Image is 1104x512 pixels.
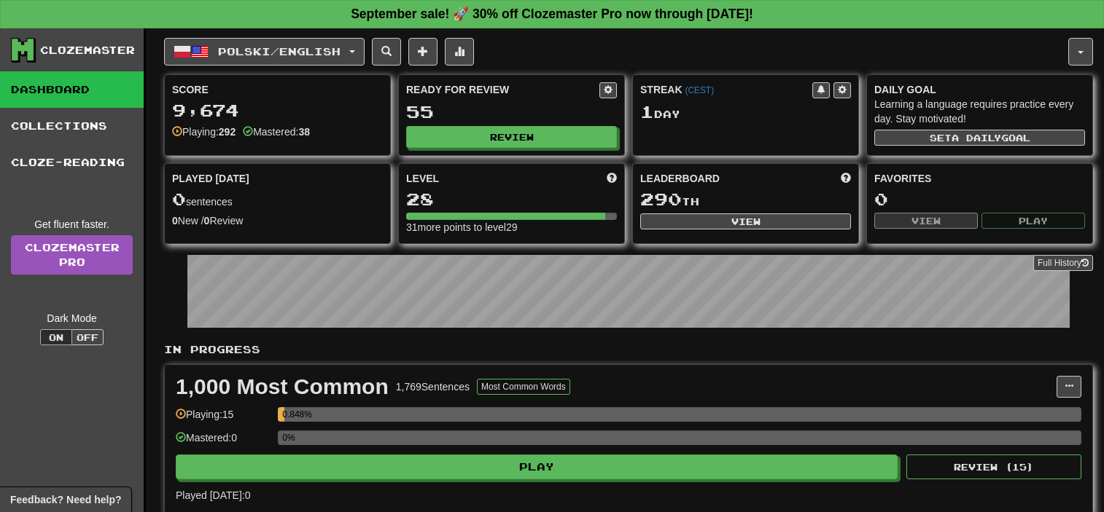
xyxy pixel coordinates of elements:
button: Polski/English [164,38,365,66]
button: Search sentences [372,38,401,66]
div: Dark Mode [11,311,133,326]
button: View [874,213,978,229]
button: Full History [1033,255,1093,271]
div: th [640,190,851,209]
span: This week in points, UTC [841,171,851,186]
div: Score [172,82,383,97]
strong: 38 [298,126,310,138]
span: Score more points to level up [607,171,617,186]
strong: 0 [172,215,178,227]
div: Streak [640,82,812,97]
div: Mastered: 0 [176,430,271,454]
div: 1,000 Most Common [176,376,389,398]
div: 31 more points to level 29 [406,220,617,235]
span: Open feedback widget [10,492,121,507]
div: Get fluent faster. [11,217,133,232]
div: Clozemaster [40,43,135,58]
div: 1,769 Sentences [396,379,470,394]
div: 0.848% [282,407,284,422]
button: Review (15) [906,454,1081,479]
strong: September sale! 🚀 30% off Clozemaster Pro now through [DATE]! [351,7,753,21]
div: New / Review [172,213,383,228]
button: Play [176,454,898,479]
button: Seta dailygoal [874,130,1085,146]
strong: 0 [204,215,210,227]
div: Daily Goal [874,82,1085,97]
button: Add sentence to collection [408,38,438,66]
button: View [640,213,851,229]
div: sentences [172,190,383,209]
span: 0 [172,189,186,209]
div: Ready for Review [406,82,599,97]
div: Mastered: [243,125,310,139]
span: Leaderboard [640,171,720,186]
span: a daily [952,133,1001,143]
p: In Progress [164,342,1093,357]
div: 0 [874,190,1085,208]
span: Polski / English [218,45,341,58]
div: 55 [406,103,617,121]
button: On [40,329,72,345]
button: Review [406,126,617,148]
div: Favorites [874,171,1085,186]
span: Played [DATE]: 0 [176,489,250,501]
button: Most Common Words [477,379,570,395]
span: 1 [640,101,654,122]
span: Played [DATE] [172,171,249,186]
div: Learning a language requires practice every day. Stay motivated! [874,97,1085,126]
div: Playing: [172,125,236,139]
span: Level [406,171,439,186]
button: More stats [445,38,474,66]
a: (CEST) [685,85,714,95]
button: Off [71,329,104,345]
div: Playing: 15 [176,407,271,431]
span: 290 [640,189,682,209]
div: Day [640,103,851,122]
div: 9,674 [172,101,383,119]
div: 28 [406,190,617,208]
button: Play [981,213,1085,229]
a: ClozemasterPro [11,235,133,275]
strong: 292 [219,126,236,138]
